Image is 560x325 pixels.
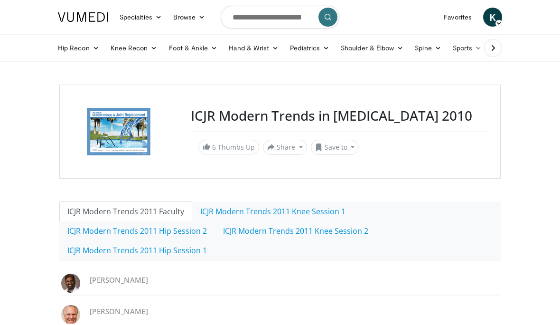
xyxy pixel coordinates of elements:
[311,140,359,155] button: Save to
[58,12,108,22] img: VuMedi Logo
[198,140,259,154] a: 6 Thumbs Up
[168,8,211,27] a: Browse
[221,6,339,29] input: Search topics, interventions
[114,8,168,27] a: Specialties
[192,201,354,221] a: ICJR Modern Trends 2011 Knee Session 1
[223,38,284,57] a: Hand & Wrist
[438,8,477,27] a: Favorites
[191,108,487,124] h3: ICJR Modern Trends in [MEDICAL_DATA] 2010
[483,8,502,27] a: K
[105,38,163,57] a: Knee Recon
[215,221,376,241] a: ICJR Modern Trends 2011 Knee Session 2
[447,38,488,57] a: Sports
[212,143,216,152] span: 6
[59,240,215,260] a: ICJR Modern Trends 2011 Hip Session 1
[409,38,447,57] a: Spine
[73,108,168,155] img: ICJR Modern Trends in Joint Replacement 2010
[90,306,148,316] a: [PERSON_NAME]
[59,201,192,221] a: ICJR Modern Trends 2011 Faculty
[90,275,148,285] a: [PERSON_NAME]
[163,38,224,57] a: Foot & Ankle
[61,274,80,293] img: Avatar
[59,221,215,241] a: ICJR Modern Trends 2011 Hip Session 2
[61,305,80,324] img: Avatar
[284,38,335,57] a: Pediatrics
[52,38,105,57] a: Hip Recon
[335,38,409,57] a: Shoulder & Elbow
[263,140,307,155] button: Share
